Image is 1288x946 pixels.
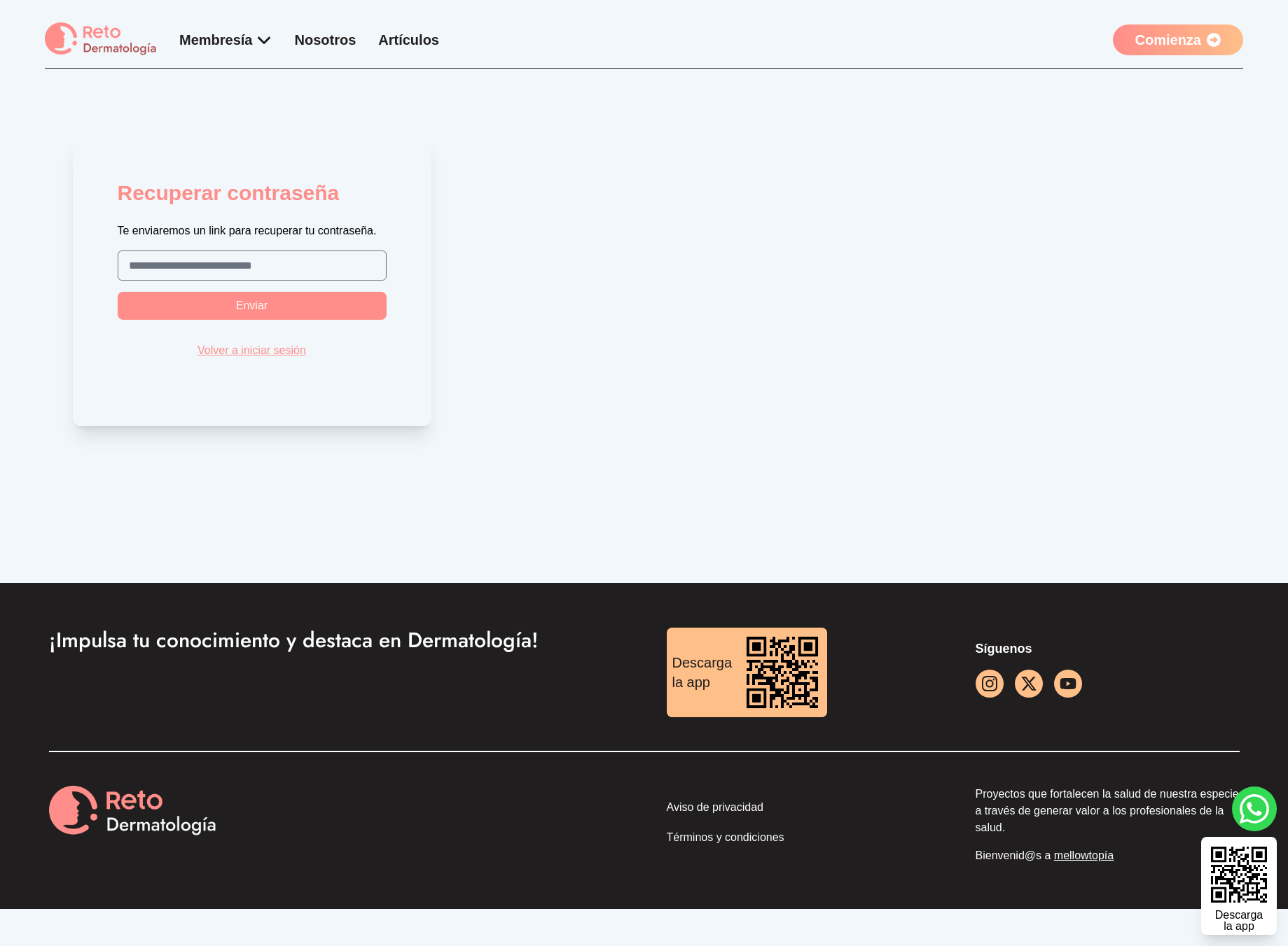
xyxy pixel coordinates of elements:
a: Términos y condiciones [667,829,931,851]
div: Descarga la app [1215,910,1263,932]
a: Nosotros [295,32,356,48]
h2: Recuperar contraseña [117,181,386,206]
a: youtube icon [1054,670,1082,698]
span: Enviar [236,299,268,311]
a: instagram button [976,670,1004,698]
div: Descarga la app [667,647,738,698]
a: Aviso de privacidad [667,799,931,821]
p: Bienvenid@s a [976,847,1240,864]
img: download reto dermatología qr [738,628,827,717]
a: Comienza [1113,24,1243,55]
a: whatsapp button [1232,786,1277,831]
p: Te enviaremos un link para recuperar tu contraseña. [117,223,386,239]
p: Síguenos [976,639,1240,658]
a: Volver a iniciar sesión [198,342,306,359]
button: Enviar [117,292,386,320]
div: Membresía [179,30,272,50]
img: Reto Derma logo [49,786,217,838]
a: facebook button [1015,670,1043,698]
img: Login [802,136,1082,416]
h3: ¡Impulsa tu conocimiento y destaca en Dermatología! [49,628,622,653]
a: Artículos [378,32,439,48]
p: Proyectos que fortalecen la salud de nuestra especie a través de generar valor a los profesionale... [976,786,1240,836]
a: mellowtopía [1054,849,1114,861]
img: logo Reto dermatología [45,22,157,57]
